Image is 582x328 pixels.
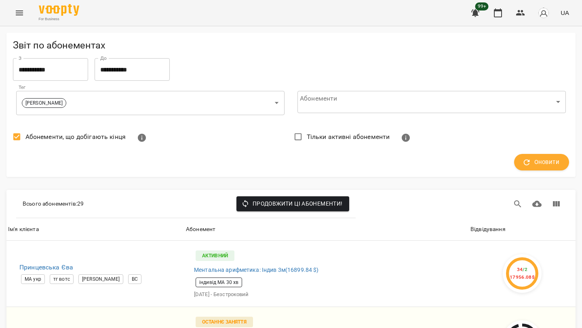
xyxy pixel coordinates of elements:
div: Сортувати [8,225,39,234]
span: Тільки активні абонементи [307,132,390,142]
div: ​ [297,90,566,113]
p: Останнє заняття [196,317,253,327]
p: [DATE] - Безстроковий [194,290,459,299]
span: Ментальна арифметика: Індив 3м ( 16899.84 $ ) [194,266,319,274]
span: ВС [129,276,141,283]
button: Вигляд колонок [546,194,566,214]
div: Ім'я клієнта [8,225,39,234]
img: Voopty Logo [39,4,79,16]
span: Продовжити ці абонементи! [243,199,343,208]
div: [PERSON_NAME] [16,90,285,115]
button: Показати абонементи з 3 або менше відвідуваннями або що закінчуються протягом 7 днів [132,128,152,147]
h5: Звіт по абонементах [13,39,569,52]
div: Відвідування [470,225,506,234]
button: Показувати тільки абонементи з залишком занять або з відвідуваннями. Активні абонементи - це ті, ... [396,128,415,147]
div: Абонемент [186,225,215,234]
span: [PERSON_NAME] [79,276,123,283]
span: Абонемент [186,225,467,234]
span: Ім'я клієнта [8,225,183,234]
span: / 2 [523,267,527,272]
p: Всього абонементів : 29 [23,200,84,208]
img: avatar_s.png [538,7,549,19]
div: 34 17956.08 $ [510,266,535,282]
a: Принцевська ЄваМА укртг вотс[PERSON_NAME]ВС [13,262,178,286]
p: [PERSON_NAME] [25,99,63,107]
button: Оновити [514,154,569,171]
button: Завантажити CSV [527,194,547,214]
a: АктивнийМентальна арифметика: Індив 3м(16899.84 $)індивід МА 30 хв[DATE] - Безстроковий [191,246,462,302]
div: Table Toolbar [6,190,576,218]
span: МА укр [21,276,44,283]
button: Продовжити ці абонементи! [236,196,349,211]
span: індивід МА 30 хв [196,279,242,286]
span: UA [561,8,569,17]
span: 99+ [475,2,489,11]
button: UA [557,5,572,20]
span: Відвідування [470,225,574,234]
button: Пошук [508,194,527,214]
p: Активний [196,250,234,261]
div: Сортувати [186,225,215,234]
div: Сортувати [470,225,506,234]
h6: Принцевська Єва [19,262,178,273]
span: Абонементи, що добігають кінця [25,132,126,142]
button: Menu [10,3,29,23]
span: тг вотс [50,276,73,283]
span: For Business [39,17,79,22]
span: Оновити [524,157,559,168]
